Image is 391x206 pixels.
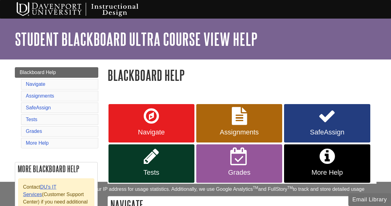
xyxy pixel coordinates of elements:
a: More Help [26,140,49,146]
a: Assignments [196,104,282,142]
span: Assignments [201,128,278,136]
a: Student Blackboard Ultra Course View Help [15,29,257,49]
a: Blackboard Help [15,67,98,78]
a: Assignments [26,93,54,99]
img: Davenport University Instructional Design [12,2,160,17]
a: More Help [284,144,370,183]
span: Navigate [113,128,190,136]
a: Grades [26,129,42,134]
span: Grades [201,169,278,177]
span: SafeAssign [289,128,365,136]
span: More Help [289,169,365,177]
a: Tests [26,117,37,122]
a: Tests [108,144,194,183]
span: Tests [113,169,190,177]
a: Navigate [26,81,45,87]
h1: Blackboard Help [108,67,376,83]
a: Navigate [108,104,194,142]
h2: More Blackboard Help [15,162,97,175]
a: SafeAssign [284,104,370,142]
span: Blackboard Help [20,70,56,75]
a: SafeAssign [26,105,51,110]
a: Grades [196,144,282,183]
button: Email Library [348,193,391,206]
